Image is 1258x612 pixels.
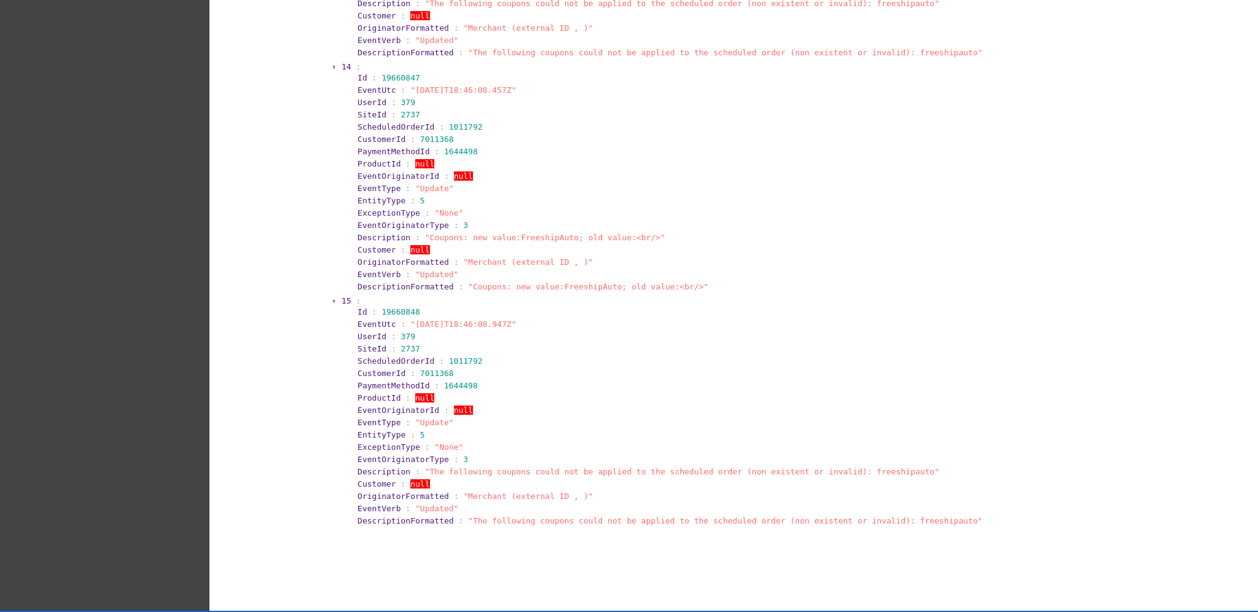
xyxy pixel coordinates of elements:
span: EventOriginatorType [357,221,449,230]
span: 5 [420,196,425,205]
span: : [439,356,444,366]
span: : [425,208,430,218]
span: OriginatorFormatted [357,257,449,267]
span: "None" [434,442,463,452]
span: "Update" [415,184,454,193]
span: "Updated" [415,270,458,279]
span: "Merchant (external ID , )" [463,23,593,33]
span: Id [357,73,367,82]
span: 7011368 [420,135,454,144]
span: EventVerb [357,504,400,513]
span: 14 [342,62,351,71]
span: EventUtc [357,320,396,329]
span: ProductId [357,159,400,168]
span: 379 [401,98,415,107]
span: : [454,455,459,464]
span: SiteId [357,110,386,119]
span: : [410,135,415,144]
span: 2737 [401,110,420,119]
span: Id [357,307,367,316]
span: : [454,23,459,33]
span: : [405,159,410,168]
span: "Update" [415,418,454,427]
span: "Updated" [415,504,458,513]
span: 5 [420,430,425,439]
span: null [410,11,429,20]
span: CustomerId [357,369,405,378]
span: PaymentMethodId [357,381,429,390]
span: : [372,73,377,82]
span: null [454,171,473,181]
span: "The following coupons could not be applied to the scheduled order (non existent or invalid): fre... [425,467,939,476]
span: : [391,344,396,353]
span: UserId [357,98,386,107]
span: Description [357,467,410,476]
span: : [454,492,459,501]
span: Customer [357,11,396,20]
span: EventVerb [357,270,400,279]
span: PaymentMethodId [357,147,429,156]
span: "The following coupons could not be applied to the scheduled order (non existent or invalid): fre... [468,516,982,525]
span: EventType [357,418,400,427]
span: EventOriginatorId [357,171,439,181]
span: ScheduledOrderId [357,356,434,366]
span: : [439,122,444,131]
span: "Updated" [415,36,458,45]
span: : [458,516,463,525]
span: null [410,245,429,254]
span: : [391,98,396,107]
span: : [401,245,406,254]
span: "Merchant (external ID , )" [463,257,593,267]
span: "Coupons: new value:FreeshipAuto; old value:<br/>" [468,282,708,291]
span: : [405,270,410,279]
span: 1011792 [449,122,483,131]
span: : [425,442,430,452]
span: : [356,296,361,305]
span: "[DATE]T18:46:08.457Z" [410,85,516,95]
span: : [391,332,396,341]
span: null [415,159,434,168]
span: EntityType [357,196,405,205]
span: "Merchant (external ID , )" [463,492,593,501]
span: : [391,110,396,119]
span: 15 [342,296,351,305]
span: "Coupons: new value:FreeshipAuto; old value:<br/>" [425,233,665,242]
span: : [405,504,410,513]
span: 19660847 [381,73,420,82]
span: : [410,196,415,205]
span: 7011368 [420,369,454,378]
span: 1644498 [444,381,478,390]
span: : [405,418,410,427]
span: : [405,393,410,402]
span: : [415,467,420,476]
span: "The following coupons could not be applied to the scheduled order (non existent or invalid): fre... [468,48,982,57]
span: : [415,233,420,242]
span: : [401,320,406,329]
span: : [401,479,406,488]
span: 1011792 [449,356,483,366]
span: OriginatorFormatted [357,23,449,33]
span: Customer [357,479,396,488]
span: null [454,406,473,415]
span: EntityType [357,430,405,439]
span: UserId [357,332,386,341]
span: : [410,430,415,439]
span: 19660848 [381,307,420,316]
span: EventOriginatorId [357,406,439,415]
span: null [415,393,434,402]
span: Customer [357,245,396,254]
span: ExceptionType [357,208,420,218]
span: 3 [463,455,468,464]
span: : [405,36,410,45]
span: CustomerId [357,135,405,144]
span: : [454,221,459,230]
span: "[DATE]T18:46:08.947Z" [410,320,516,329]
span: : [434,381,439,390]
span: 3 [463,221,468,230]
span: : [401,85,406,95]
span: DescriptionFormatted [357,516,454,525]
span: : [410,369,415,378]
span: 379 [401,332,415,341]
span: : [434,147,439,156]
span: EventVerb [357,36,400,45]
